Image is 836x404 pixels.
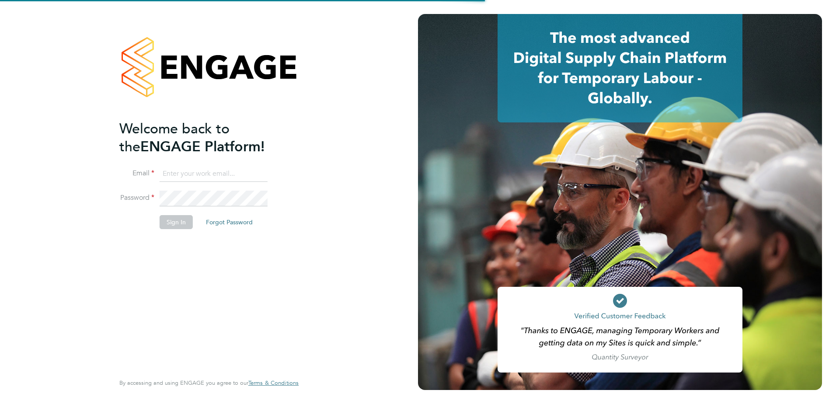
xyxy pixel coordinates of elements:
[119,193,154,202] label: Password
[248,380,299,387] a: Terms & Conditions
[199,215,260,229] button: Forgot Password
[119,120,230,155] span: Welcome back to the
[119,169,154,178] label: Email
[160,166,268,182] input: Enter your work email...
[119,379,299,387] span: By accessing and using ENGAGE you agree to our
[248,379,299,387] span: Terms & Conditions
[119,120,290,156] h2: ENGAGE Platform!
[160,215,193,229] button: Sign In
